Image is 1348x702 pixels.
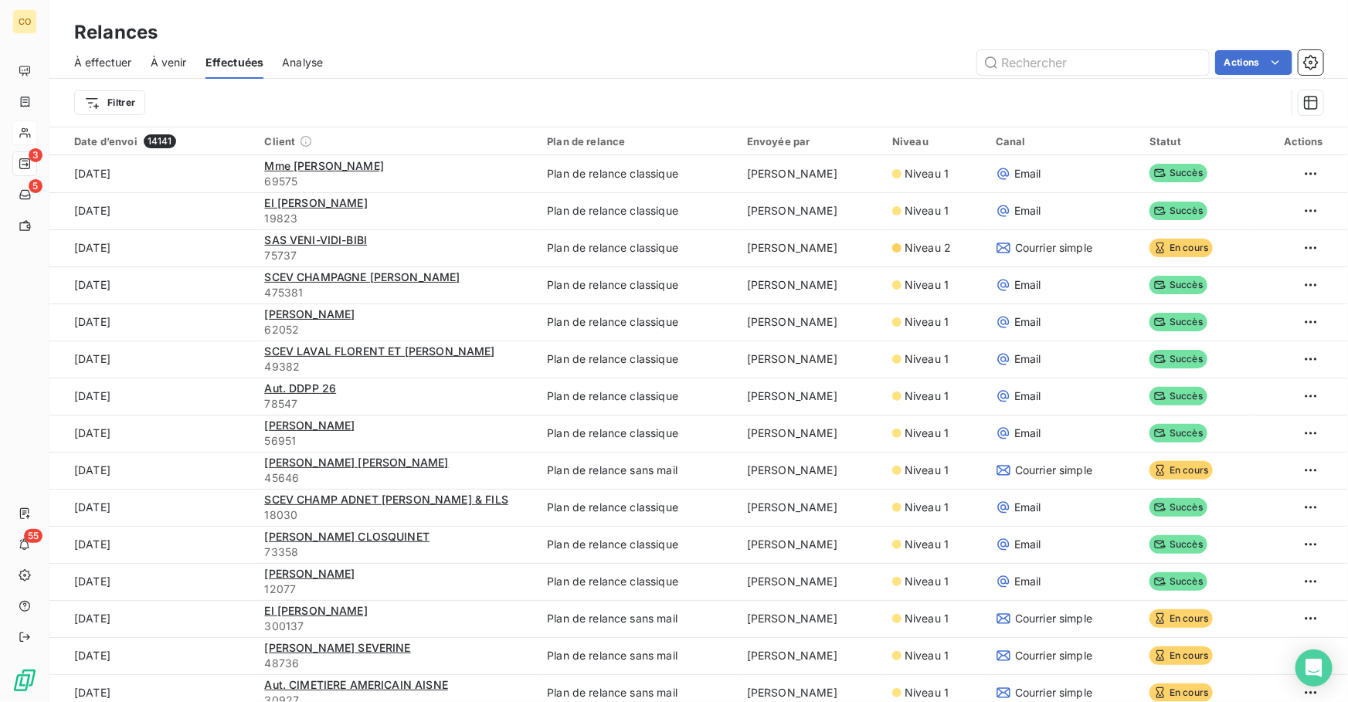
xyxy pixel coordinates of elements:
span: 475381 [264,285,528,300]
span: Analyse [282,55,323,70]
td: [DATE] [49,489,255,526]
img: Logo LeanPay [12,668,37,693]
span: 14141 [144,134,176,148]
span: Email [1014,574,1041,589]
h3: Relances [74,19,158,46]
td: [DATE] [49,526,255,563]
span: 45646 [264,470,528,486]
span: Succès [1149,387,1207,405]
span: Email [1014,277,1041,293]
td: [DATE] [49,155,255,192]
span: Courrier simple [1015,611,1092,626]
span: Email [1014,388,1041,404]
div: CO [12,9,37,34]
span: Niveau 1 [905,426,949,441]
td: [DATE] [49,378,255,415]
span: SCEV LAVAL FLORENT ET [PERSON_NAME] [264,344,494,358]
button: Actions [1215,50,1292,75]
span: En cours [1149,683,1213,702]
div: Date d’envoi [74,134,246,148]
div: Open Intercom Messenger [1295,649,1333,687]
td: [DATE] [49,452,255,489]
span: Courrier simple [1015,685,1092,700]
td: Plan de relance classique [538,526,738,563]
span: SAS VENI-VIDI-BIBI [264,233,367,246]
td: Plan de relance sans mail [538,452,738,489]
span: Email [1014,426,1041,441]
span: Mme [PERSON_NAME] [264,159,384,172]
td: [DATE] [49,266,255,304]
td: Plan de relance classique [538,563,738,600]
span: En cours [1149,461,1213,480]
td: [DATE] [49,192,255,229]
td: [PERSON_NAME] [738,637,883,674]
span: 49382 [264,359,528,375]
span: [PERSON_NAME] [264,567,355,580]
span: Email [1014,314,1041,330]
td: Plan de relance classique [538,266,738,304]
div: Envoyée par [747,135,874,148]
td: Plan de relance classique [538,378,738,415]
span: Niveau 1 [905,388,949,404]
span: SCEV CHAMP ADNET [PERSON_NAME] & FILS [264,493,508,506]
span: Email [1014,203,1041,219]
span: Email [1014,166,1041,181]
span: 78547 [264,396,528,412]
span: Email [1014,500,1041,515]
span: 56951 [264,433,528,449]
td: [PERSON_NAME] [738,563,883,600]
td: [PERSON_NAME] [738,229,883,266]
td: Plan de relance classique [538,415,738,452]
td: Plan de relance classique [538,341,738,378]
span: À venir [151,55,187,70]
span: Niveau 2 [905,240,951,256]
span: Niveau 1 [905,351,949,367]
td: Plan de relance classique [538,489,738,526]
span: Courrier simple [1015,463,1092,478]
td: [DATE] [49,341,255,378]
td: [PERSON_NAME] [738,192,883,229]
span: Niveau 1 [905,648,949,663]
div: Actions [1259,135,1323,148]
td: [DATE] [49,415,255,452]
td: [PERSON_NAME] [738,526,883,563]
span: Succès [1149,313,1207,331]
td: Plan de relance sans mail [538,600,738,637]
span: 55 [24,529,42,543]
td: Plan de relance classique [538,229,738,266]
td: [PERSON_NAME] [738,304,883,341]
td: [PERSON_NAME] [738,266,883,304]
span: Courrier simple [1015,240,1092,256]
span: Email [1014,537,1041,552]
span: Aut. CIMETIERE AMERICAIN AISNE [264,678,448,691]
td: [PERSON_NAME] [738,600,883,637]
td: Plan de relance sans mail [538,637,738,674]
span: Niveau 1 [905,537,949,552]
span: 48736 [264,656,528,671]
span: 73358 [264,544,528,560]
span: Niveau 1 [905,166,949,181]
td: [DATE] [49,637,255,674]
span: Niveau 1 [905,611,949,626]
td: Plan de relance classique [538,192,738,229]
div: Statut [1149,135,1241,148]
span: 62052 [264,322,528,337]
span: En cours [1149,239,1213,257]
span: 300137 [264,619,528,634]
span: À effectuer [74,55,132,70]
td: [PERSON_NAME] [738,155,883,192]
span: SCEV CHAMPAGNE [PERSON_NAME] [264,270,460,283]
td: [PERSON_NAME] [738,415,883,452]
span: Effectuées [205,55,264,70]
span: [PERSON_NAME] CLOSQUINET [264,530,430,543]
span: Email [1014,351,1041,367]
span: [PERSON_NAME] [264,419,355,432]
td: [DATE] [49,563,255,600]
td: Plan de relance classique [538,155,738,192]
td: Plan de relance classique [538,304,738,341]
input: Rechercher [977,50,1209,75]
span: Succès [1149,498,1207,517]
span: 75737 [264,248,528,263]
td: [PERSON_NAME] [738,378,883,415]
div: Plan de relance [547,135,728,148]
